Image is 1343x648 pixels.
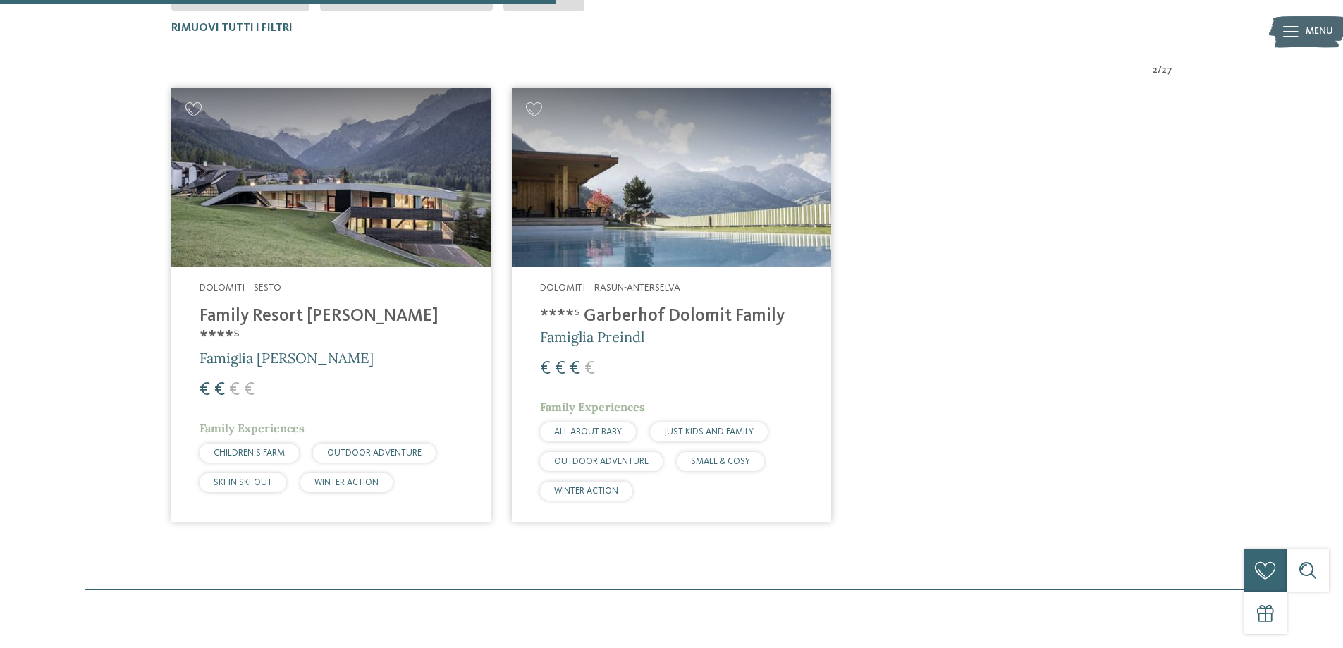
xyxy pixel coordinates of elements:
img: Cercate un hotel per famiglie? Qui troverete solo i migliori! [512,88,831,268]
span: € [540,360,551,378]
span: € [200,381,210,399]
span: Famiglia [PERSON_NAME] [200,349,374,367]
span: Family Experiences [540,400,645,414]
span: € [244,381,255,399]
span: SKI-IN SKI-OUT [214,478,272,487]
h4: Family Resort [PERSON_NAME] ****ˢ [200,306,462,348]
span: 27 [1162,63,1172,78]
span: € [555,360,565,378]
span: WINTER ACTION [554,487,618,496]
span: Rimuovi tutti i filtri [171,23,293,34]
span: SMALL & COSY [691,457,750,466]
span: JUST KIDS AND FAMILY [664,427,754,436]
span: WINTER ACTION [314,478,379,487]
span: OUTDOOR ADVENTURE [327,448,422,458]
span: / [1158,63,1162,78]
span: Dolomiti – Rasun-Anterselva [540,283,680,293]
span: € [584,360,595,378]
span: € [229,381,240,399]
span: Famiglia Preindl [540,328,644,346]
span: OUTDOOR ADVENTURE [554,457,649,466]
a: Cercate un hotel per famiglie? Qui troverete solo i migliori! Dolomiti – Sesto Family Resort [PER... [171,88,491,522]
a: Cercate un hotel per famiglie? Qui troverete solo i migliori! Dolomiti – Rasun-Anterselva ****ˢ G... [512,88,831,522]
span: ALL ABOUT BABY [554,427,622,436]
span: € [570,360,580,378]
h4: ****ˢ Garberhof Dolomit Family [540,306,803,327]
img: Family Resort Rainer ****ˢ [171,88,491,268]
span: CHILDREN’S FARM [214,448,285,458]
span: Family Experiences [200,421,305,435]
span: Dolomiti – Sesto [200,283,281,293]
span: 2 [1153,63,1158,78]
span: € [214,381,225,399]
